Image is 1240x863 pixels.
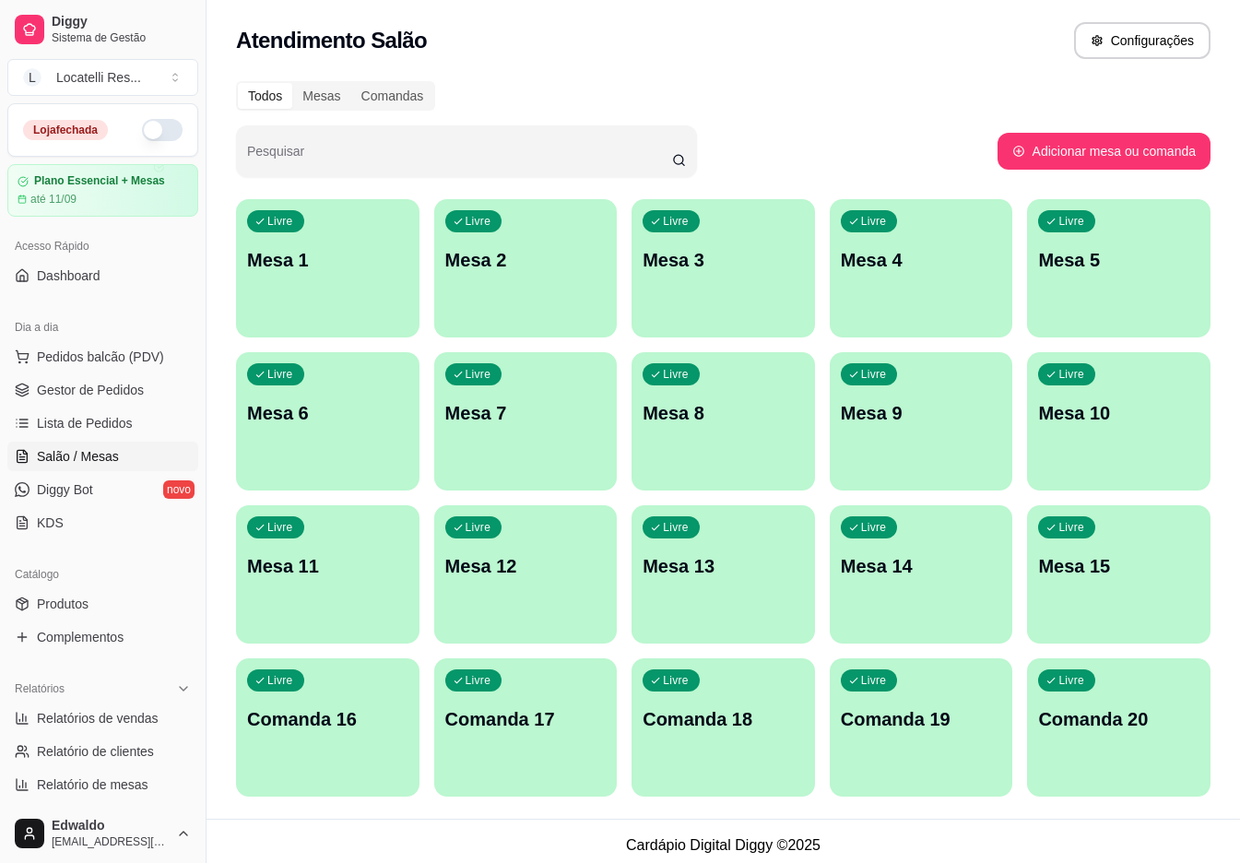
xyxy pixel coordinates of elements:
p: Comanda 18 [643,706,804,732]
p: Livre [1058,214,1084,229]
span: Complementos [37,628,124,646]
a: Lista de Pedidos [7,408,198,438]
p: Mesa 15 [1038,553,1199,579]
p: Comanda 19 [841,706,1002,732]
span: Lista de Pedidos [37,414,133,432]
a: Relatório de clientes [7,737,198,766]
p: Livre [466,520,491,535]
a: KDS [7,508,198,538]
span: Sistema de Gestão [52,30,191,45]
p: Livre [267,367,293,382]
a: Diggy Botnovo [7,475,198,504]
p: Mesa 6 [247,400,408,426]
button: LivreComanda 20 [1027,658,1210,797]
p: Livre [861,520,887,535]
button: LivreMesa 8 [632,352,815,491]
span: Produtos [37,595,89,613]
button: Alterar Status [142,119,183,141]
button: Pedidos balcão (PDV) [7,342,198,372]
button: LivreComanda 17 [434,658,618,797]
div: Acesso Rápido [7,231,198,261]
button: Configurações [1074,22,1210,59]
div: Dia a dia [7,313,198,342]
p: Mesa 3 [643,247,804,273]
div: Catálogo [7,560,198,589]
p: Mesa 4 [841,247,1002,273]
p: Livre [861,673,887,688]
button: LivreMesa 14 [830,505,1013,644]
p: Mesa 5 [1038,247,1199,273]
p: Livre [1058,367,1084,382]
span: Relatórios [15,681,65,696]
button: Adicionar mesa ou comanda [998,133,1210,170]
a: Relatórios de vendas [7,703,198,733]
button: LivreMesa 9 [830,352,1013,491]
button: LivreMesa 11 [236,505,419,644]
p: Mesa 8 [643,400,804,426]
a: Produtos [7,589,198,619]
a: Complementos [7,622,198,652]
span: KDS [37,514,64,532]
span: Diggy [52,14,191,30]
span: [EMAIL_ADDRESS][DOMAIN_NAME] [52,834,169,849]
span: Dashboard [37,266,100,285]
p: Livre [1058,520,1084,535]
button: LivreMesa 12 [434,505,618,644]
button: LivreMesa 7 [434,352,618,491]
a: DiggySistema de Gestão [7,7,198,52]
p: Livre [861,367,887,382]
p: Livre [663,367,689,382]
button: LivreMesa 1 [236,199,419,337]
article: até 11/09 [30,192,77,207]
span: Relatórios de vendas [37,709,159,727]
p: Livre [1058,673,1084,688]
input: Pesquisar [247,149,672,168]
p: Comanda 17 [445,706,607,732]
div: Loja fechada [23,120,108,140]
p: Mesa 2 [445,247,607,273]
p: Mesa 12 [445,553,607,579]
a: Plano Essencial + Mesasaté 11/09 [7,164,198,217]
button: LivreMesa 4 [830,199,1013,337]
p: Mesa 10 [1038,400,1199,426]
p: Livre [267,520,293,535]
a: Relatório de mesas [7,770,198,799]
p: Mesa 9 [841,400,1002,426]
p: Mesa 14 [841,553,1002,579]
span: Relatório de mesas [37,775,148,794]
a: Relatório de fidelidadenovo [7,803,198,833]
button: LivreMesa 10 [1027,352,1210,491]
button: Edwaldo[EMAIL_ADDRESS][DOMAIN_NAME] [7,811,198,856]
p: Mesa 1 [247,247,408,273]
p: Livre [267,214,293,229]
p: Livre [663,673,689,688]
p: Livre [466,673,491,688]
button: LivreComanda 19 [830,658,1013,797]
button: LivreComanda 16 [236,658,419,797]
button: LivreComanda 18 [632,658,815,797]
p: Livre [663,214,689,229]
a: Dashboard [7,261,198,290]
button: LivreMesa 13 [632,505,815,644]
button: LivreMesa 3 [632,199,815,337]
button: LivreMesa 6 [236,352,419,491]
p: Livre [466,367,491,382]
div: Locatelli Res ... [56,68,141,87]
button: LivreMesa 5 [1027,199,1210,337]
a: Salão / Mesas [7,442,198,471]
p: Mesa 13 [643,553,804,579]
span: Diggy Bot [37,480,93,499]
article: Plano Essencial + Mesas [34,174,165,188]
p: Comanda 16 [247,706,408,732]
p: Mesa 11 [247,553,408,579]
h2: Atendimento Salão [236,26,427,55]
span: Salão / Mesas [37,447,119,466]
a: Gestor de Pedidos [7,375,198,405]
button: LivreMesa 2 [434,199,618,337]
span: Edwaldo [52,818,169,834]
p: Livre [267,673,293,688]
p: Livre [466,214,491,229]
button: Select a team [7,59,198,96]
button: LivreMesa 15 [1027,505,1210,644]
p: Comanda 20 [1038,706,1199,732]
